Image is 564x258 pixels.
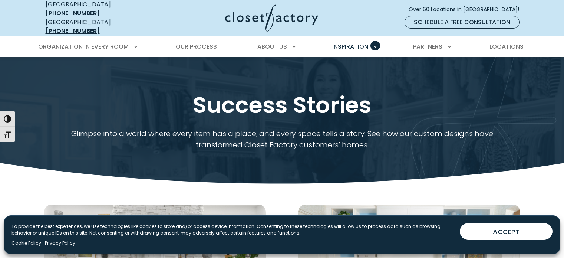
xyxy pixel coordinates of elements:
h1: Success Stories [44,91,520,119]
span: Partners [413,42,442,51]
a: [PHONE_NUMBER] [46,9,100,17]
span: About Us [257,42,287,51]
nav: Primary Menu [33,36,531,57]
a: Over 60 Locations in [GEOGRAPHIC_DATA]! [408,3,525,16]
a: Schedule a Free Consultation [405,16,520,29]
span: Inspiration [332,42,368,51]
a: Privacy Policy [45,240,75,246]
p: Glimpse into a world where every item has a place, and every space tells a story. See how our cus... [64,128,500,150]
span: Over 60 Locations in [GEOGRAPHIC_DATA]! [409,6,525,13]
a: Cookie Policy [11,240,41,246]
a: [PHONE_NUMBER] [46,27,100,35]
span: Organization in Every Room [38,42,129,51]
span: Locations [489,42,524,51]
span: Our Process [176,42,217,51]
button: ACCEPT [460,223,553,240]
div: [GEOGRAPHIC_DATA] [46,18,153,36]
img: Closet Factory Logo [225,4,318,32]
p: To provide the best experiences, we use technologies like cookies to store and/or access device i... [11,223,454,236]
